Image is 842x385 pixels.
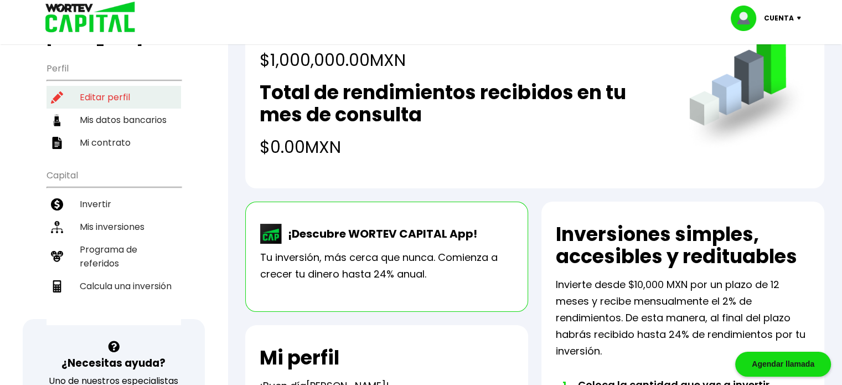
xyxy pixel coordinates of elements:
p: ¡Descubre WORTEV CAPITAL App! [282,225,477,242]
a: Mi contrato [47,131,181,154]
img: profile-image [731,6,764,31]
h3: ¿Necesitas ayuda? [61,355,166,371]
h2: Total de rendimientos recibidos en tu mes de consulta [260,81,667,126]
img: contrato-icon.f2db500c.svg [51,137,63,149]
img: wortev-capital-app-icon [260,224,282,244]
a: Mis inversiones [47,215,181,238]
p: Invierte desde $10,000 MXN por un plazo de 12 meses y recibe mensualmente el 2% de rendimientos. ... [556,276,810,360]
img: inversiones-icon.6695dc30.svg [51,221,63,233]
a: Calcula una inversión [47,275,181,297]
img: datos-icon.10cf9172.svg [51,114,63,126]
ul: Perfil [47,56,181,154]
img: calculadora-icon.17d418c4.svg [51,280,63,292]
a: Editar perfil [47,86,181,109]
div: Agendar llamada [735,352,831,377]
h2: Inversiones simples, accesibles y redituables [556,223,810,268]
a: Mis datos bancarios [47,109,181,131]
h4: $1,000,000.00 MXN [260,48,538,73]
p: Tu inversión, más cerca que nunca. Comienza a crecer tu dinero hasta 24% anual. [260,249,513,283]
a: Invertir [47,193,181,215]
img: recomiendanos-icon.9b8e9327.svg [51,250,63,263]
img: icon-down [794,17,809,20]
h2: Mi perfil [260,347,339,369]
h4: $0.00 MXN [260,135,667,160]
h3: Buen día, [47,19,181,47]
a: Programa de referidos [47,238,181,275]
img: grafica.516fef24.png [684,25,810,151]
img: invertir-icon.b3b967d7.svg [51,198,63,211]
img: editar-icon.952d3147.svg [51,91,63,104]
ul: Capital [47,163,181,325]
p: Cuenta [764,10,794,27]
